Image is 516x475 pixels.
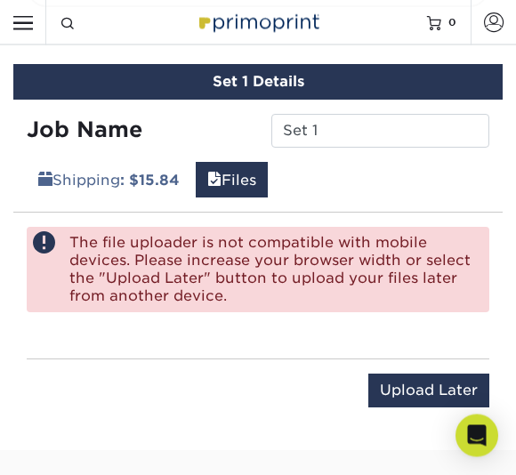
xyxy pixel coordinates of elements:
[271,115,489,149] input: Enter a job name
[27,228,489,313] div: The file uploader is not compatible with mobile devices. Please increase your browser width or se...
[38,173,52,189] span: shipping
[207,173,222,189] span: files
[368,374,489,408] input: Upload Later
[27,163,191,198] a: Shipping: $15.84
[456,415,498,457] div: Open Intercom Messenger
[120,173,180,189] b: : $15.84
[196,163,268,198] a: Files
[27,117,142,143] strong: Job Name
[13,65,503,101] div: Set 1 Details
